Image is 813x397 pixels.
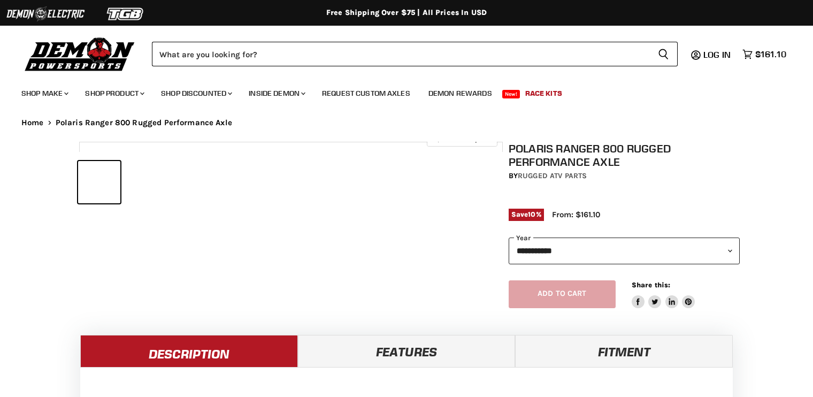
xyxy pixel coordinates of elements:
a: Inside Demon [241,82,312,104]
span: $161.10 [755,49,786,59]
img: Demon Electric Logo 2 [5,4,86,24]
select: year [509,238,740,264]
input: Search [152,42,649,66]
span: Polaris Ranger 800 Rugged Performance Axle [56,118,232,127]
span: Share this: [632,281,670,289]
a: Request Custom Axles [314,82,418,104]
a: Rugged ATV Parts [518,171,587,180]
a: Description [80,335,298,367]
span: From: $161.10 [552,210,600,219]
span: 10 [528,210,535,218]
span: New! [502,90,520,98]
a: Shop Discounted [153,82,239,104]
a: Fitment [515,335,733,367]
button: IMAGE thumbnail [78,161,120,203]
a: Demon Rewards [420,82,500,104]
button: IMAGE thumbnail [124,161,166,203]
img: Demon Powersports [21,35,139,73]
a: $161.10 [737,47,792,62]
button: Search [649,42,678,66]
a: Shop Product [77,82,151,104]
span: Log in [703,49,731,60]
a: Log in [699,50,737,59]
ul: Main menu [13,78,784,104]
aside: Share this: [632,280,695,309]
h1: Polaris Ranger 800 Rugged Performance Axle [509,142,740,169]
form: Product [152,42,678,66]
a: Race Kits [517,82,570,104]
img: TGB Logo 2 [86,4,166,24]
a: Features [298,335,516,367]
a: Home [21,118,44,127]
span: Click to expand [432,135,492,143]
div: by [509,170,740,182]
span: Save % [509,209,544,220]
a: Shop Make [13,82,75,104]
